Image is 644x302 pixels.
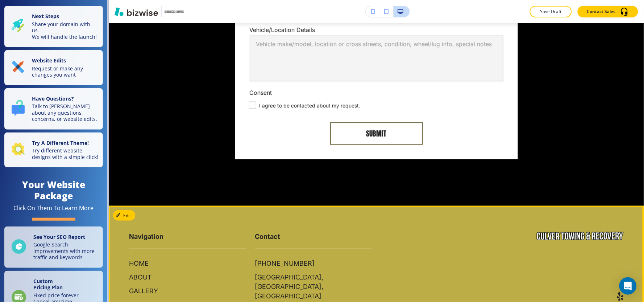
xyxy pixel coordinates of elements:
button: Edit [113,210,135,221]
strong: See Your SEO Report [33,233,85,240]
p: Talk to [PERSON_NAME] about any questions, concerns, or website edits. [32,103,99,122]
img: Culver Towing & Recovery [537,232,624,240]
p: ABOUT [129,273,152,282]
strong: Custom Pricing Plan [33,278,63,291]
a: [GEOGRAPHIC_DATA], [GEOGRAPHIC_DATA], [GEOGRAPHIC_DATA] [255,273,372,301]
strong: Navigation [129,233,163,240]
p: Vehicle/Location Details [250,26,503,34]
p: Google Search improvements with more traffic and keywords [33,241,99,261]
a: See Your SEO ReportGoogle Search improvements with more traffic and keywords [4,226,103,268]
button: Save Draft [530,6,572,17]
img: Your Logo [165,11,184,12]
p: Try different website designs with a simple click! [32,147,99,160]
button: SUBMIT [330,122,423,145]
p: HOME [129,259,149,268]
strong: Have Questions? [32,95,74,102]
img: Bizwise Logo [115,7,158,16]
strong: Next Steps [32,13,59,20]
p: Share your domain with us. We will handle the launch! [32,21,99,40]
p: Save Draft [539,8,562,15]
span: I agree to be contacted about my request. [259,102,361,109]
button: Website EditsRequest or make any changes you want [4,50,103,85]
button: Contact Sales [578,6,638,17]
a: [PHONE_NUMBER] [255,259,315,268]
strong: Website Edits [32,57,66,64]
strong: Contact [255,233,280,240]
h4: Your Website Package [4,179,103,201]
div: Click On Them To Learn More [14,204,94,212]
button: Next StepsShare your domain with us.We will handle the launch! [4,6,103,47]
button: Try A Different Theme!Try different website designs with a simple click! [4,132,103,168]
div: Open Intercom Messenger [619,277,637,295]
button: Have Questions?Talk to [PERSON_NAME] about any questions, concerns, or website edits. [4,88,103,130]
p: Request or make any changes you want [32,65,99,78]
strong: Try A Different Theme! [32,139,89,146]
p: Consent [250,89,503,97]
p: Contact Sales [587,8,616,15]
p: GALLERY [129,286,158,296]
